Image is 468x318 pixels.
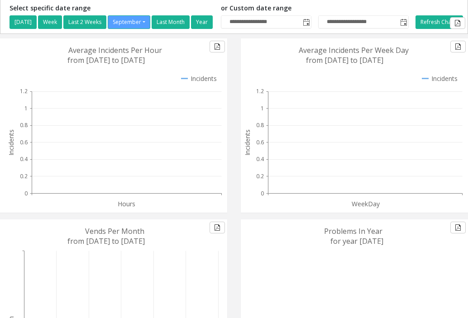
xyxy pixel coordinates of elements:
button: Last Month [152,15,190,29]
text: 0.6 [256,138,264,146]
button: Week [38,15,62,29]
text: from [DATE] to [DATE] [306,55,383,65]
span: Toggle popup [398,16,408,28]
text: Average Incidents Per Week Day [299,45,409,55]
h5: Select specific date range [10,5,214,12]
text: Hours [118,199,135,208]
text: WeekDay [352,199,380,208]
span: Toggle popup [301,16,311,28]
button: Export to pdf [210,41,225,52]
text: 0.8 [256,121,264,129]
text: 1.2 [256,87,264,95]
button: Last 2 Weeks [63,15,106,29]
button: [DATE] [10,15,37,29]
h5: or Custom date range [221,5,409,12]
button: Export to pdf [450,41,466,52]
text: 0.4 [20,155,28,163]
text: 0 [261,190,264,197]
text: 0.4 [256,155,264,163]
text: 1.2 [20,87,28,95]
text: 0.6 [20,138,28,146]
text: 0.8 [20,121,28,129]
text: for year [DATE] [330,236,383,246]
text: Vends Per Month [85,226,144,236]
text: Incidents [243,129,252,156]
text: from [DATE] to [DATE] [67,55,145,65]
text: from [DATE] to [DATE] [67,236,145,246]
button: Export to pdf [450,222,466,233]
text: 1 [24,104,28,112]
button: Year [191,15,213,29]
text: 1 [261,104,264,112]
button: Export to pdf [210,222,225,233]
button: Export to pdf [450,17,465,29]
text: 0.2 [256,172,264,180]
text: Incidents [7,129,15,156]
button: September [108,15,150,29]
button: Refresh Charts [415,15,463,29]
text: Average Incidents Per Hour [68,45,162,55]
text: 0 [24,190,28,197]
text: 0.2 [20,172,28,180]
text: Problems In Year [324,226,382,236]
